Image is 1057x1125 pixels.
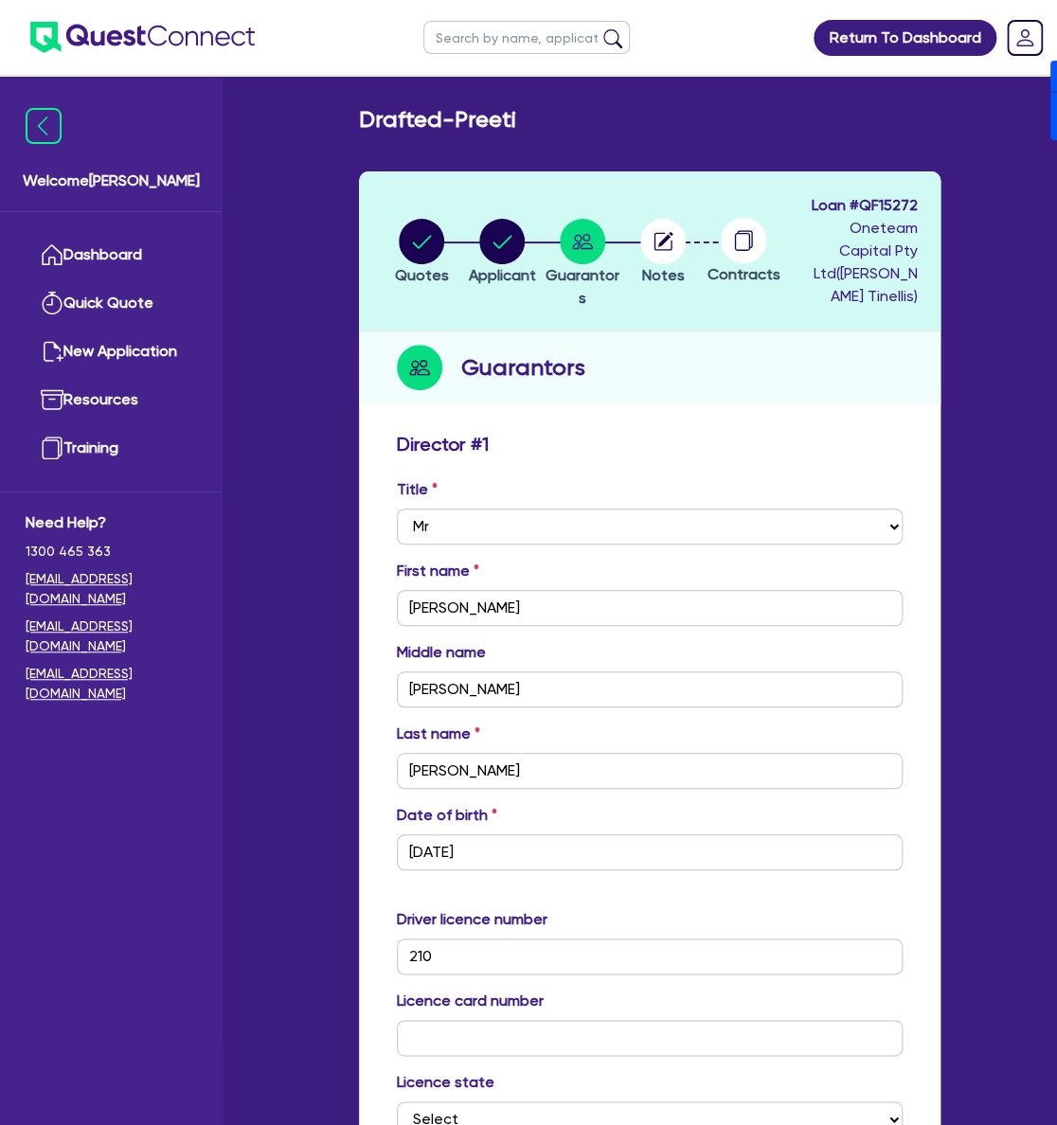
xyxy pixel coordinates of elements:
[397,433,489,455] h3: Director # 1
[397,560,479,582] label: First name
[23,170,200,192] span: Welcome [PERSON_NAME]
[26,328,197,376] a: New Application
[41,340,63,363] img: new-application
[41,292,63,314] img: quick-quote
[811,194,918,217] span: Loan # QF15272
[26,108,62,144] img: icon-menu-close
[26,511,197,534] span: Need Help?
[26,542,197,562] span: 1300 465 363
[708,265,780,283] span: Contracts
[397,723,480,745] label: Last name
[41,388,63,411] img: resources
[41,437,63,459] img: training
[26,424,197,473] a: Training
[543,218,623,311] button: Guarantors
[639,218,687,288] button: Notes
[397,641,486,664] label: Middle name
[397,478,438,501] label: Title
[26,569,197,609] a: [EMAIL_ADDRESS][DOMAIN_NAME]
[397,345,442,390] img: step-icon
[469,266,536,284] span: Applicant
[397,990,544,1012] label: Licence card number
[397,1071,494,1094] label: Licence state
[397,834,903,870] input: DD / MM / YYYY
[26,231,197,279] a: Dashboard
[423,21,630,54] input: Search by name, application ID or mobile number...
[546,266,619,307] span: Guarantors
[468,218,537,288] button: Applicant
[395,266,449,284] span: Quotes
[814,20,996,56] a: Return To Dashboard
[26,279,197,328] a: Quick Quote
[461,350,585,384] h2: Guarantors
[814,219,918,305] span: Oneteam Capital Pty Ltd ( [PERSON_NAME] Tinellis )
[26,376,197,424] a: Resources
[397,908,547,931] label: Driver licence number
[397,804,497,827] label: Date of birth
[642,266,685,284] span: Notes
[30,22,255,53] img: quest-connect-logo-blue
[26,664,197,704] a: [EMAIL_ADDRESS][DOMAIN_NAME]
[26,616,197,656] a: [EMAIL_ADDRESS][DOMAIN_NAME]
[359,106,516,134] h2: Drafted - Preeti
[394,218,450,288] button: Quotes
[1000,13,1049,62] a: Dropdown toggle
